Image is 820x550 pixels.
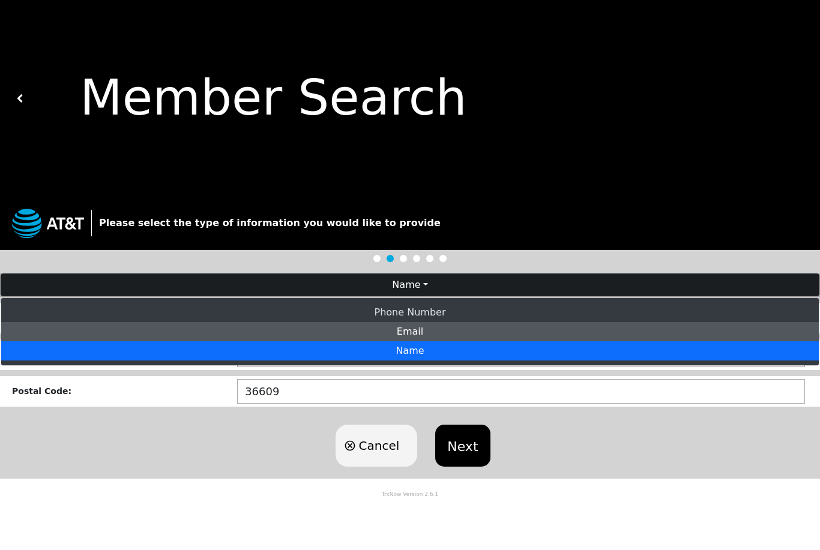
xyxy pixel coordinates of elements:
strong: Please select the type of information you would like to provide [99,217,441,229]
div: Postal Code : [12,385,237,398]
button: Name [1,274,819,296]
img: trx now logo [12,209,84,238]
img: white carat left [16,94,25,103]
a: Email [1,322,819,341]
button: Next [435,425,490,467]
a: Phone Number [1,303,819,322]
button: Cancel [336,425,417,467]
input: Postal Code [237,379,805,404]
a: Name [1,341,819,360]
span: Cancel [358,437,399,455]
div: Name [1,297,819,366]
div: Member Search [25,61,803,135]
